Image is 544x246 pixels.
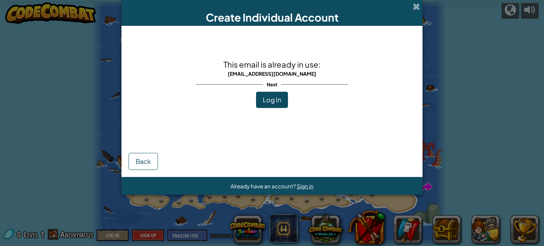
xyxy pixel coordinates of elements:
span: Next [263,79,281,90]
span: [EMAIL_ADDRESS][DOMAIN_NAME] [228,70,316,77]
span: Log In [263,96,281,104]
span: Already have an account? [231,183,297,189]
span: Back [136,157,151,165]
span: Create Individual Account [206,11,339,24]
button: Back [129,153,158,170]
a: Sign in [297,183,313,189]
button: Log In [256,92,288,108]
span: This email is already in use: [223,59,321,69]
